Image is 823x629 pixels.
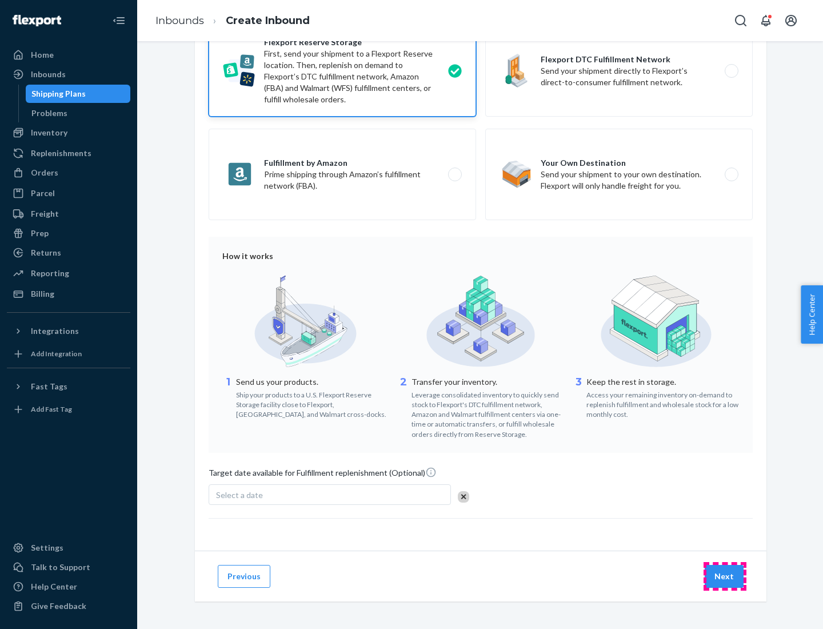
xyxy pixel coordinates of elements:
a: Create Inbound [226,14,310,27]
button: Open Search Box [729,9,752,32]
a: Freight [7,205,130,223]
img: Flexport logo [13,15,61,26]
a: Returns [7,244,130,262]
div: Prep [31,228,49,239]
p: Transfer your inventory. [411,376,564,388]
div: Fast Tags [31,381,67,392]
button: Help Center [801,285,823,344]
div: Talk to Support [31,562,90,573]
div: Inbounds [31,69,66,80]
div: Orders [31,167,58,178]
div: 1 [222,375,234,419]
div: Reporting [31,268,69,279]
div: Freight [31,208,59,220]
div: Replenishments [31,148,91,159]
a: Replenishments [7,144,130,162]
div: Home [31,49,54,61]
a: Inbounds [155,14,204,27]
a: Inbounds [7,65,130,83]
a: Billing [7,285,130,303]
a: Reporting [7,264,130,282]
span: Target date available for Fulfillment replenishment (Optional) [209,467,437,483]
button: Open account menu [780,9,802,32]
a: Inventory [7,124,130,142]
a: Add Fast Tag [7,400,130,419]
div: Inventory [31,127,67,138]
a: Problems [26,104,131,122]
a: Home [7,46,130,64]
button: Open notifications [754,9,777,32]
div: Billing [31,288,54,300]
a: Add Integration [7,345,130,363]
a: Talk to Support [7,558,130,576]
p: Keep the rest in storage. [586,376,739,388]
button: Give Feedback [7,597,130,615]
div: Leverage consolidated inventory to quickly send stock to Flexport's DTC fulfillment network, Amaz... [411,388,564,439]
div: Give Feedback [31,600,86,612]
a: Settings [7,539,130,557]
button: Close Navigation [107,9,130,32]
span: Select a date [216,490,263,500]
a: Orders [7,164,130,182]
div: Returns [31,247,61,258]
div: Add Integration [31,349,82,359]
button: Fast Tags [7,377,130,396]
div: Add Fast Tag [31,404,72,414]
div: Help Center [31,581,77,592]
div: 2 [398,375,409,439]
div: Problems [31,108,67,119]
div: Access your remaining inventory on-demand to replenish fulfillment and wholesale stock for a low ... [586,388,739,419]
div: Parcel [31,188,55,199]
button: Previous [218,565,270,588]
div: Integrations [31,325,79,337]
div: 3 [573,375,584,419]
button: Next [705,565,744,588]
div: How it works [222,250,739,262]
p: Send us your products. [236,376,389,388]
ol: breadcrumbs [146,4,319,38]
a: Help Center [7,578,130,596]
a: Shipping Plans [26,85,131,103]
div: Settings [31,542,63,554]
a: Parcel [7,184,130,202]
button: Integrations [7,322,130,340]
a: Prep [7,224,130,242]
div: Shipping Plans [31,88,86,99]
div: Ship your products to a U.S. Flexport Reserve Storage facility close to Flexport, [GEOGRAPHIC_DAT... [236,388,389,419]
